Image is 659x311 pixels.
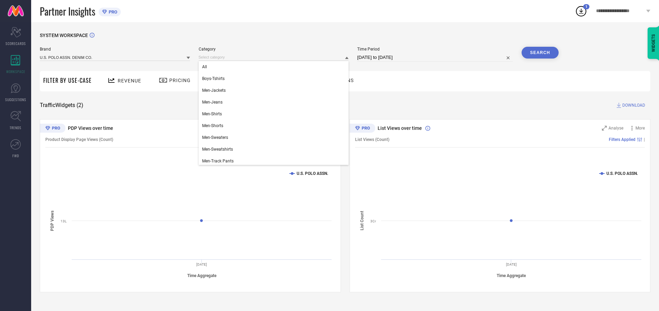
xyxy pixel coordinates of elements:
span: SYSTEM WORKSPACE [40,33,88,38]
span: Brand [40,47,190,52]
div: Boys-Tshirts [199,73,349,85]
span: Product Display Page Views (Count) [45,137,113,142]
div: Men-Sweatshirts [199,143,349,155]
span: WORKSPACE [6,69,25,74]
span: Men-Shirts [202,112,222,116]
span: DOWNLOAD [622,102,645,109]
text: [DATE] [506,263,517,266]
input: Select category [199,54,349,61]
span: Traffic Widgets ( 2 ) [40,102,83,109]
text: 13L [61,219,67,223]
button: Search [522,47,559,59]
text: U.S. POLO ASSN. [297,171,328,176]
div: Men-Jackets [199,85,349,96]
span: PRO [107,9,117,15]
span: Partner Insights [40,4,95,18]
span: Pricing [169,78,191,83]
span: Revenue [118,78,141,83]
span: | [644,137,645,142]
span: TRENDS [10,125,21,130]
span: Men-Jackets [202,88,226,93]
span: Men-Jeans [202,100,223,105]
span: Filter By Use-Case [43,76,92,85]
text: U.S. POLO ASSN. [606,171,638,176]
input: Select time period [357,53,513,62]
div: Men-Shorts [199,120,349,132]
span: Men-Track Pants [202,159,234,163]
div: Men-Jeans [199,96,349,108]
div: Men-Track Pants [199,155,349,167]
span: Filters Applied [609,137,635,142]
svg: Zoom [602,126,607,131]
span: SCORECARDS [6,41,26,46]
tspan: Time Aggregate [187,273,217,278]
div: Men-Shirts [199,108,349,120]
span: All [202,64,207,69]
div: All [199,61,349,73]
span: List Views over time [378,125,422,131]
tspan: PDP Views [50,211,55,231]
tspan: Time Aggregate [497,273,526,278]
span: Time Period [357,47,513,52]
span: Category [199,47,349,52]
div: Premium [40,124,65,134]
span: 1 [585,5,587,9]
div: Premium [350,124,375,134]
span: FWD [12,153,19,158]
span: Analyse [608,126,623,131]
text: [DATE] [196,263,207,266]
span: More [635,126,645,131]
span: Men-Sweaters [202,135,228,140]
span: Men-Sweatshirts [202,147,233,152]
text: 3Cr [370,219,376,223]
span: Boys-Tshirts [202,76,225,81]
div: Men-Sweaters [199,132,349,143]
span: SUGGESTIONS [5,97,26,102]
span: List Views (Count) [355,137,389,142]
span: Men-Shorts [202,123,223,128]
span: PDP Views over time [68,125,113,131]
div: Open download list [575,5,587,17]
tspan: List Count [360,211,364,230]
